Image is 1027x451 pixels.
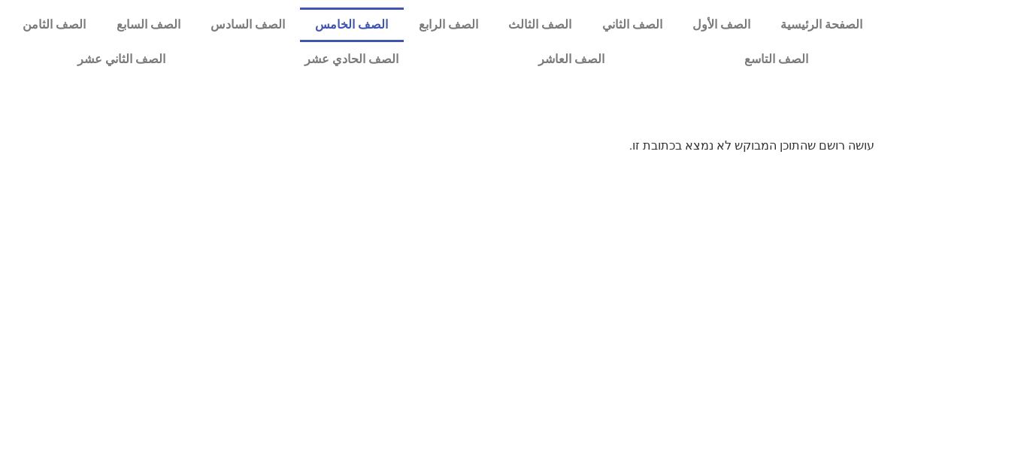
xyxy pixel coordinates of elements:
a: الصف العاشر [468,42,674,77]
a: الصفحة الرئيسية [765,8,877,42]
p: עושה רושם שהתוכן המבוקש לא נמצא בכתובת זו. [153,137,874,155]
a: الصف السادس [195,8,300,42]
a: الصف الرابع [404,8,493,42]
a: الصف الثاني عشر [8,42,235,77]
a: الصف الثامن [8,8,101,42]
a: الصف الثاني [586,8,677,42]
a: الصف السابع [101,8,195,42]
a: الصف الأول [677,8,765,42]
a: الصف الثالث [493,8,586,42]
a: الصف الحادي عشر [235,42,469,77]
a: الصف التاسع [674,42,878,77]
a: الصف الخامس [300,8,403,42]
